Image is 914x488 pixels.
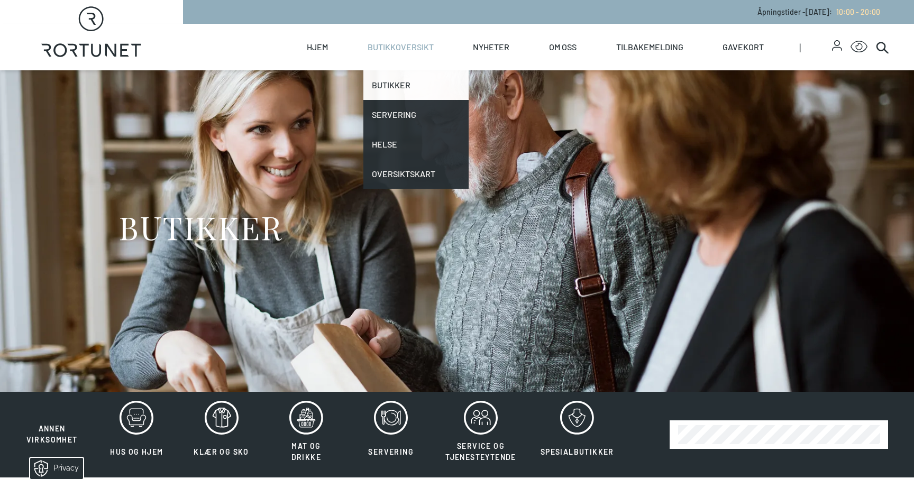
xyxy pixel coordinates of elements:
span: Spesialbutikker [541,447,614,456]
span: 10:00 - 20:00 [836,7,880,16]
h1: BUTIKKER [118,207,282,247]
button: Spesialbutikker [529,400,625,469]
a: Tilbakemelding [616,24,683,70]
p: Åpningstider - [DATE] : [757,6,880,17]
a: Butikkoversikt [368,24,434,70]
a: Gavekort [723,24,764,70]
a: Butikker [363,70,469,100]
button: Annen virksomhet [11,400,93,446]
a: Om oss [549,24,577,70]
button: Klær og sko [180,400,263,469]
iframe: Manage Preferences [11,454,97,483]
span: Klær og sko [194,447,249,456]
a: Servering [363,100,469,130]
a: Oversiktskart [363,159,469,189]
button: Servering [350,400,432,469]
span: Servering [368,447,414,456]
a: Hjem [307,24,328,70]
button: Service og tjenesteytende [434,400,527,469]
span: Hus og hjem [110,447,163,456]
a: Nyheter [473,24,509,70]
span: | [799,24,832,70]
span: Annen virksomhet [26,424,78,444]
button: Open Accessibility Menu [851,39,867,56]
span: Service og tjenesteytende [445,441,516,462]
button: Mat og drikke [265,400,348,469]
a: 10:00 - 20:00 [832,7,880,16]
button: Hus og hjem [95,400,178,469]
a: Helse [363,130,469,159]
span: Mat og drikke [291,441,321,462]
